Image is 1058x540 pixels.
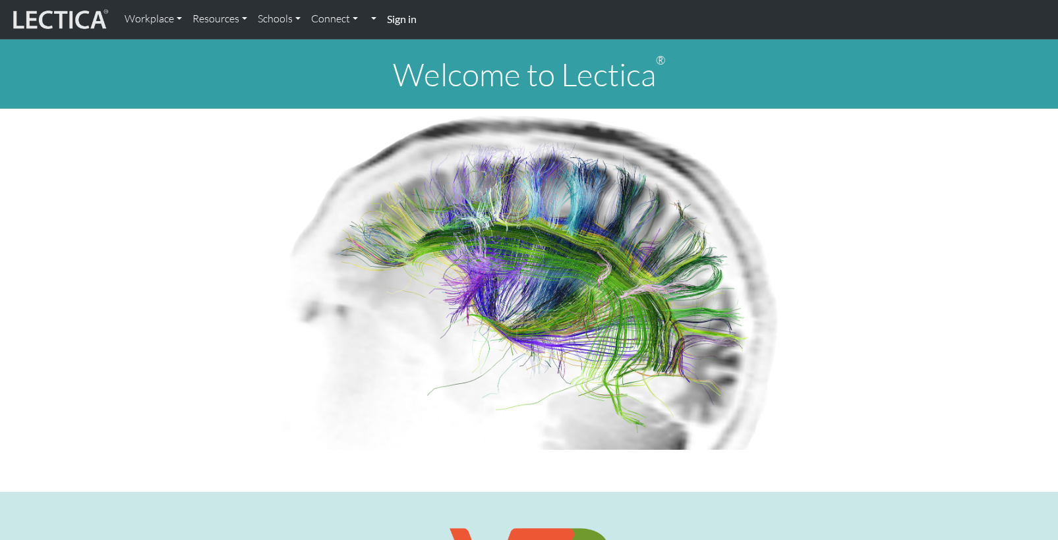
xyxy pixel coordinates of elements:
a: Sign in [382,5,422,34]
strong: Sign in [387,13,417,25]
img: lecticalive [10,7,109,32]
a: Connect [306,5,363,33]
a: Resources [187,5,252,33]
a: Workplace [119,5,187,33]
sup: ® [656,53,666,67]
img: Human Connectome Project Image [273,109,786,450]
a: Schools [252,5,306,33]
